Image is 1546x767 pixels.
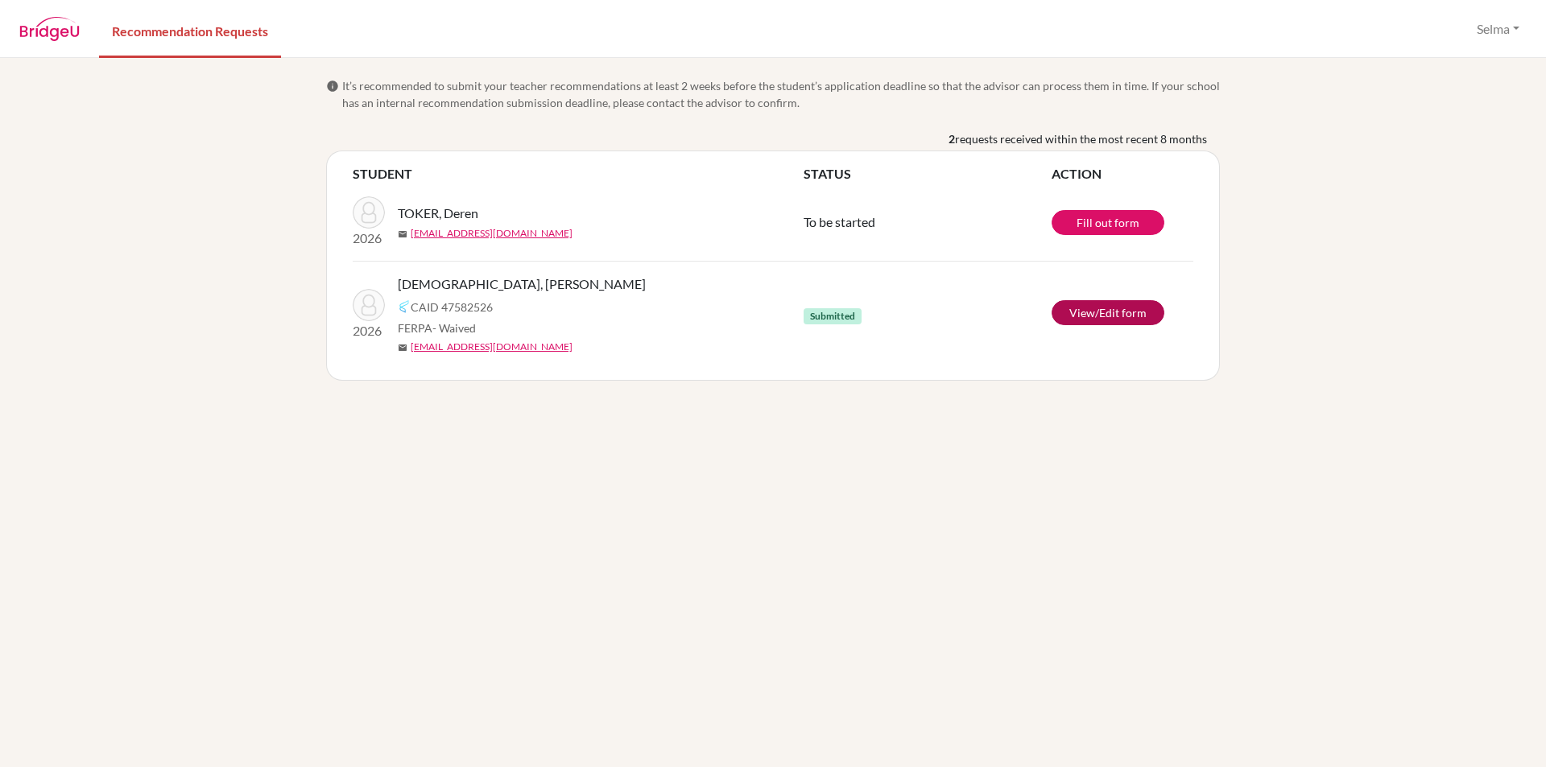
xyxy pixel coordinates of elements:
[1052,164,1193,184] th: ACTION
[353,229,385,248] p: 2026
[326,80,339,93] span: info
[398,343,407,353] span: mail
[804,164,1052,184] th: STATUS
[99,2,281,58] a: Recommendation Requests
[398,229,407,239] span: mail
[804,308,862,324] span: Submitted
[353,321,385,340] p: 2026
[353,289,385,321] img: TÜRKEN, Beren Berk
[398,320,476,336] span: FERPA
[411,226,573,241] a: [EMAIL_ADDRESS][DOMAIN_NAME]
[19,17,80,41] img: BridgeU logo
[1052,300,1164,325] a: View/Edit form
[353,164,804,184] th: STUDENT
[804,214,875,229] span: To be started
[342,77,1220,111] span: It’s recommended to submit your teacher recommendations at least 2 weeks before the student’s app...
[411,340,573,354] a: [EMAIL_ADDRESS][DOMAIN_NAME]
[1052,210,1164,235] a: Fill out form
[398,274,646,294] span: [DEMOGRAPHIC_DATA], [PERSON_NAME]
[949,130,955,147] b: 2
[353,196,385,229] img: TOKER, Deren
[411,299,493,315] span: CAID 47582526
[398,204,478,223] span: TOKER, Deren
[432,321,476,335] span: - Waived
[1470,14,1527,44] button: Selma
[398,300,411,313] img: Common App logo
[955,130,1207,147] span: requests received within the most recent 8 months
